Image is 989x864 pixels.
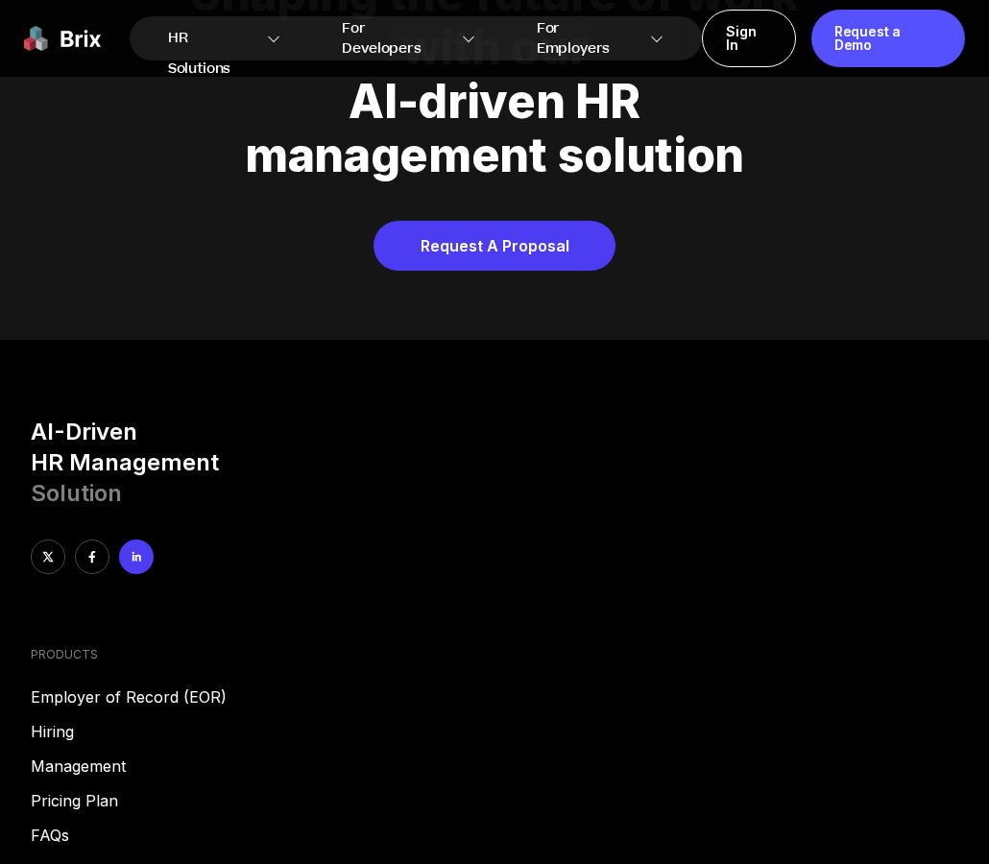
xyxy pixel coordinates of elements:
[537,18,637,59] span: For Employers
[31,685,958,708] a: Employer of Record (EOR)
[31,417,958,509] h3: AI-Driven HR Management
[31,479,122,507] span: Solution
[702,10,796,67] a: Sign In
[31,720,958,743] a: Hiring
[342,18,447,59] span: For Developers
[31,647,958,662] h4: PRODUCTS
[31,755,958,778] a: Management
[811,10,965,67] a: Request a Demo
[31,789,958,812] a: Pricing Plan
[69,129,920,182] div: management solution
[168,23,254,54] span: HR Solutions
[374,221,615,271] a: Request A Proposal
[31,824,958,847] a: FAQs
[69,75,920,129] div: AI-driven HR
